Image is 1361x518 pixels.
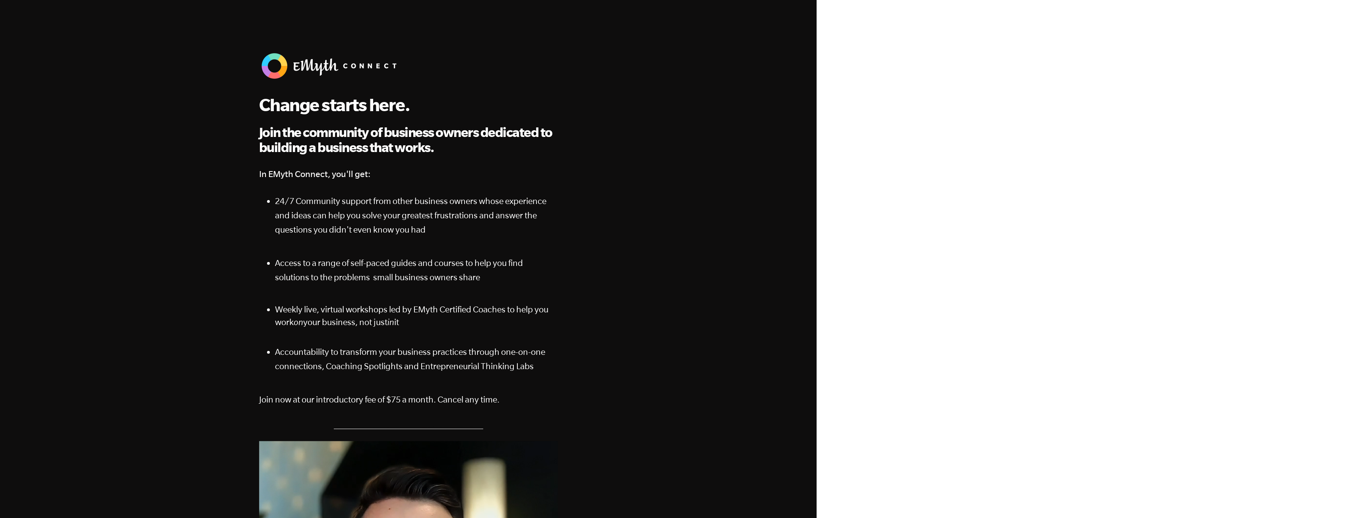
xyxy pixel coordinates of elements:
p: 24/7 Community support from other business owners whose experience and ideas can help you solve y... [275,194,558,237]
em: in [387,317,394,327]
span: Accountability to transform your business practices through one-on-one connections, Coaching Spot... [275,347,545,371]
p: Join now at our introductory fee of $75 a month. Cancel any time. [259,392,558,406]
iframe: Chat Widget [1321,480,1361,518]
h1: Change starts here. [259,94,558,115]
h4: In EMyth Connect, you'll get: [259,167,558,181]
span: your business, not just [303,317,387,327]
span: Access to a range of self-paced guides and courses to help you find solutions to the problems sma... [275,258,523,282]
h2: Join the community of business owners dedicated to building a business that works. [259,125,558,155]
em: on [294,317,303,327]
span: it [394,317,399,327]
span: Weekly live, virtual workshops led by EMyth Certified Coaches to help you work [275,304,548,327]
img: EMyth Connect Banner w White Text [259,51,402,81]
